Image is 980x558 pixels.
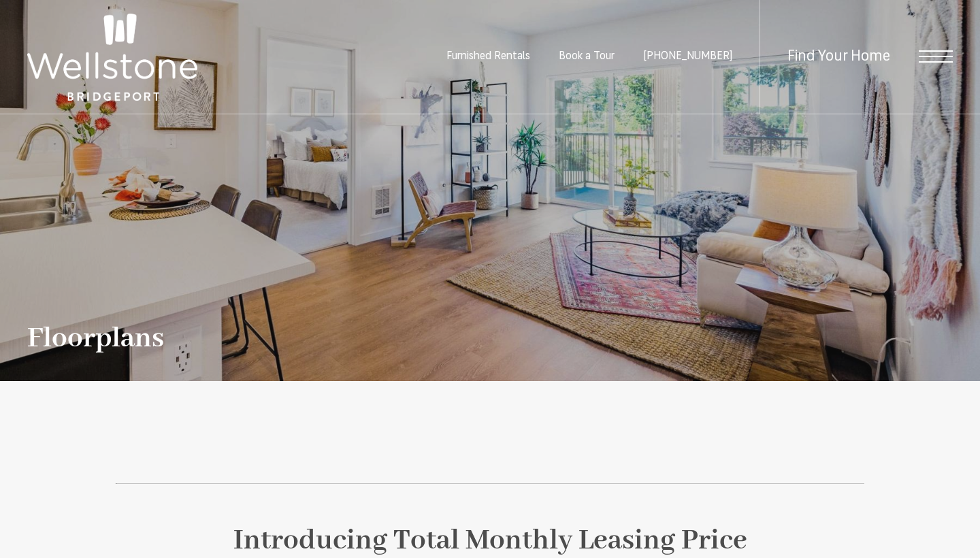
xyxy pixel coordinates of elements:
[643,51,732,62] span: [PHONE_NUMBER]
[919,50,953,63] button: Open Menu
[27,14,197,101] img: Wellstone
[446,51,530,62] a: Furnished Rentals
[787,49,890,65] a: Find Your Home
[559,51,615,62] a: Book a Tour
[27,323,164,354] h1: Floorplans
[643,51,732,62] a: Call Us at (253) 642-8681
